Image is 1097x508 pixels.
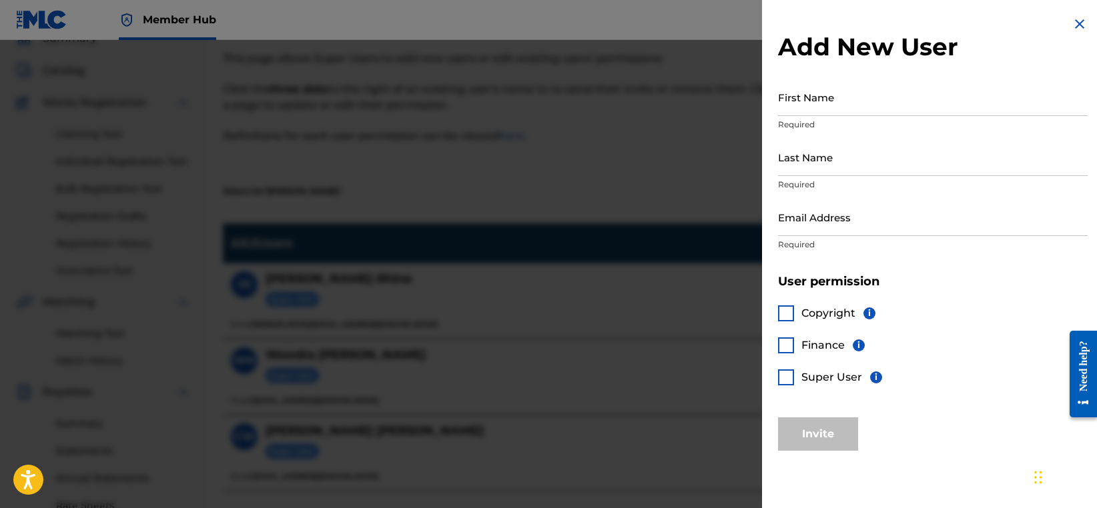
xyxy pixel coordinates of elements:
[853,339,865,351] span: i
[16,10,67,29] img: MLC Logo
[778,274,1088,289] h5: User permission
[801,307,855,319] span: Copyright
[778,239,1088,251] p: Required
[1030,444,1097,508] iframe: Chat Widget
[119,12,135,28] img: Top Rightsholder
[1034,457,1042,497] div: Drag
[801,339,845,351] span: Finance
[778,119,1088,131] p: Required
[143,12,216,27] span: Member Hub
[778,32,1088,62] h2: Add New User
[778,179,1088,191] p: Required
[1060,320,1097,427] iframe: Resource Center
[863,307,875,319] span: i
[870,371,882,383] span: i
[801,371,862,383] span: Super User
